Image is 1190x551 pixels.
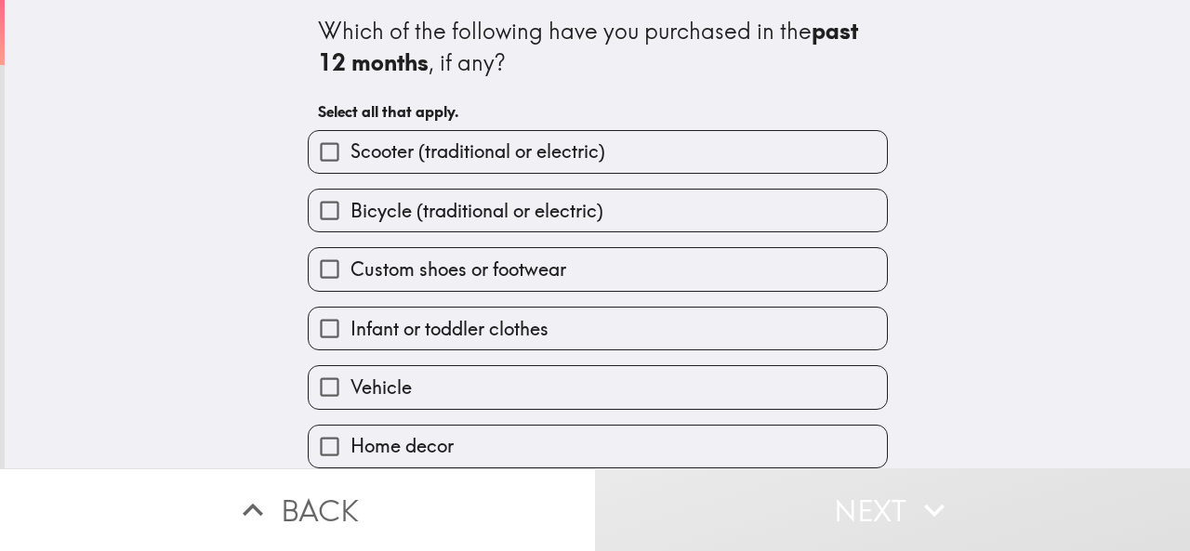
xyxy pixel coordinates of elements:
[595,468,1190,551] button: Next
[318,17,864,76] b: past 12 months
[350,138,605,164] span: Scooter (traditional or electric)
[309,190,887,231] button: Bicycle (traditional or electric)
[350,198,603,224] span: Bicycle (traditional or electric)
[309,308,887,349] button: Infant or toddler clothes
[350,316,549,342] span: Infant or toddler clothes
[350,256,566,282] span: Custom shoes or footwear
[309,426,887,467] button: Home decor
[350,433,454,459] span: Home decor
[318,16,878,78] div: Which of the following have you purchased in the , if any?
[309,366,887,408] button: Vehicle
[350,374,412,400] span: Vehicle
[309,131,887,173] button: Scooter (traditional or electric)
[309,248,887,290] button: Custom shoes or footwear
[318,101,878,122] h6: Select all that apply.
